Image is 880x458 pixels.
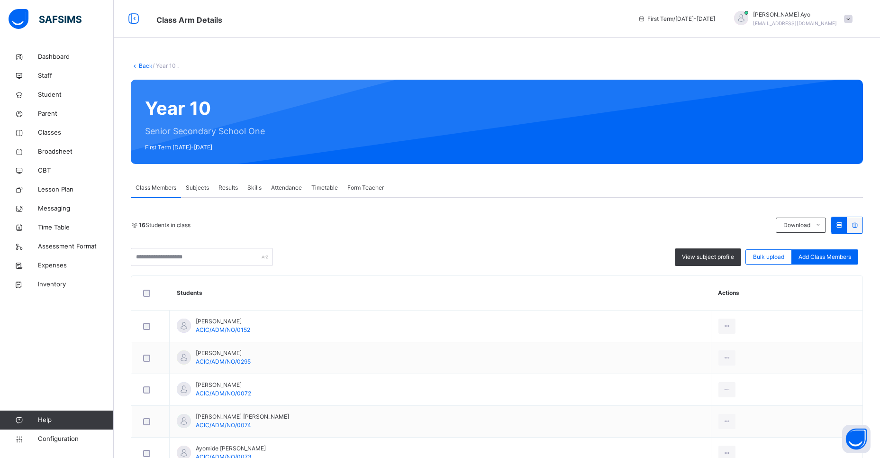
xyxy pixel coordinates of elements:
[38,223,114,232] span: Time Table
[753,253,784,261] span: Bulk upload
[38,128,114,137] span: Classes
[753,10,837,19] span: [PERSON_NAME] Ayo
[38,147,114,156] span: Broadsheet
[38,166,114,175] span: CBT
[9,9,82,29] img: safsims
[139,221,191,229] span: Students in class
[682,253,734,261] span: View subject profile
[139,221,145,229] b: 16
[638,15,715,23] span: session/term information
[196,358,251,365] span: ACIC/ADM/NO/0295
[38,242,114,251] span: Assessment Format
[711,276,862,311] th: Actions
[347,183,384,192] span: Form Teacher
[38,261,114,270] span: Expenses
[196,412,289,421] span: [PERSON_NAME] [PERSON_NAME]
[38,280,114,289] span: Inventory
[196,421,251,429] span: ACIC/ADM/NO/0074
[38,204,114,213] span: Messaging
[186,183,209,192] span: Subjects
[753,20,837,26] span: [EMAIL_ADDRESS][DOMAIN_NAME]
[38,52,114,62] span: Dashboard
[247,183,262,192] span: Skills
[38,415,113,425] span: Help
[196,349,251,357] span: [PERSON_NAME]
[271,183,302,192] span: Attendance
[798,253,851,261] span: Add Class Members
[38,434,113,444] span: Configuration
[218,183,238,192] span: Results
[139,62,153,69] a: Back
[725,10,857,27] div: Emmanuel Ayo
[842,425,871,453] button: Open asap
[38,185,114,194] span: Lesson Plan
[170,276,711,311] th: Students
[136,183,176,192] span: Class Members
[196,317,250,326] span: [PERSON_NAME]
[153,62,179,69] span: / Year 10 .
[196,326,250,333] span: ACIC/ADM/NO/0152
[196,381,251,389] span: [PERSON_NAME]
[311,183,338,192] span: Timetable
[38,90,114,100] span: Student
[783,221,810,229] span: Download
[196,390,251,397] span: ACIC/ADM/NO/0072
[38,109,114,119] span: Parent
[38,71,114,81] span: Staff
[196,444,266,453] span: Ayomide [PERSON_NAME]
[156,15,222,25] span: Class Arm Details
